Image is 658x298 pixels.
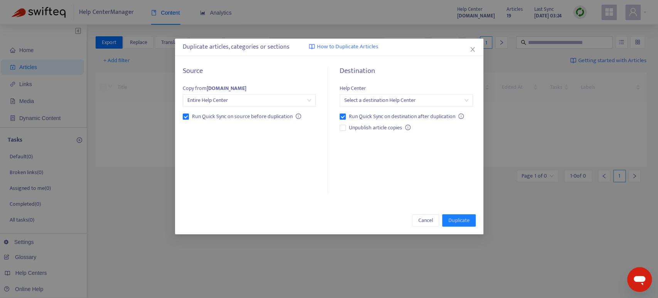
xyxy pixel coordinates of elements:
[309,42,378,51] a: How to Duplicate Articles
[412,214,439,227] button: Cancel
[183,67,316,76] h5: Source
[183,42,476,52] div: Duplicate articles, categories or sections
[309,44,315,50] img: image-link
[207,84,246,93] strong: [DOMAIN_NAME]
[296,113,301,119] span: info-circle
[442,214,476,227] button: Duplicate
[627,267,652,292] iframe: Button to launch messaging window
[189,112,296,121] span: Run Quick Sync on source before duplication
[418,216,433,225] span: Cancel
[340,67,473,76] h5: Destination
[183,84,246,93] span: Copy from
[317,42,378,51] span: How to Duplicate Articles
[346,112,458,121] span: Run Quick Sync on destination after duplication
[458,113,464,119] span: info-circle
[405,125,411,130] span: info-circle
[468,45,477,54] button: Close
[346,124,405,132] span: Unpublish article copies
[340,84,366,93] span: Help Center
[187,95,311,106] span: Entire Help Center
[470,46,476,52] span: close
